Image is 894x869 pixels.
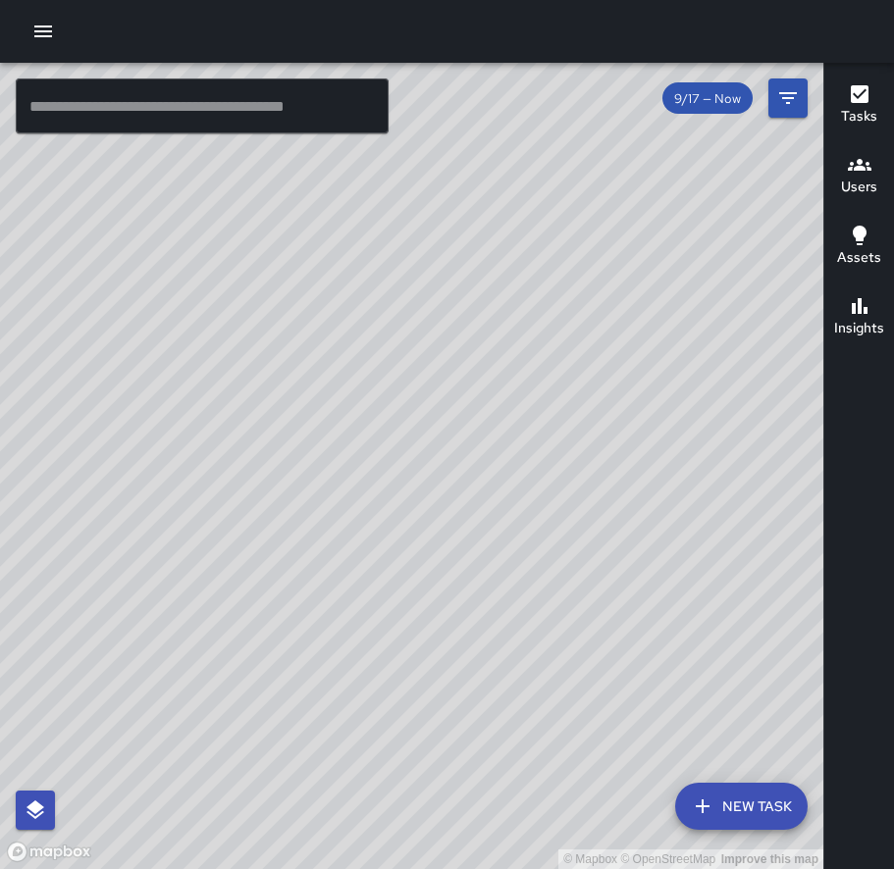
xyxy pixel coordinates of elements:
button: Tasks [824,71,894,141]
button: Users [824,141,894,212]
h6: Assets [837,247,881,269]
h6: Insights [834,318,884,339]
h6: Tasks [841,106,877,128]
button: Insights [824,282,894,353]
span: 9/17 — Now [662,90,753,107]
button: New Task [675,783,808,830]
h6: Users [841,177,877,198]
button: Filters [768,78,808,118]
button: Assets [824,212,894,282]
